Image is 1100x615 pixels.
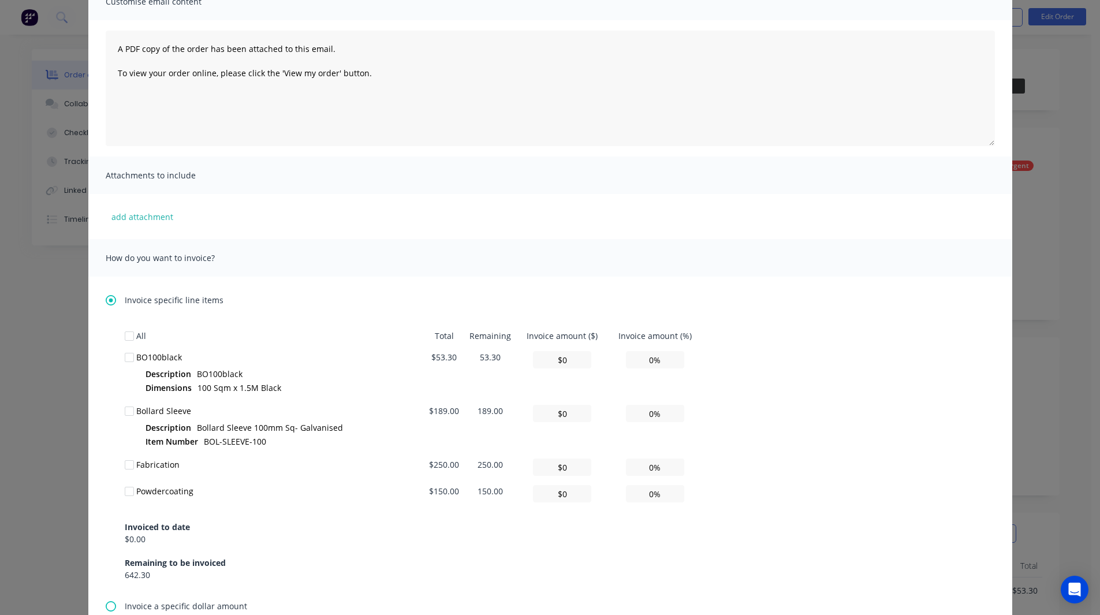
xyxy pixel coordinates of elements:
[197,368,243,379] span: BO100black
[136,351,425,363] div: BO100black
[626,405,684,422] input: 0.00%
[146,368,191,380] span: Description
[146,435,198,448] span: Item Number
[425,325,464,346] td: Total
[146,422,191,434] span: Description
[425,454,464,480] td: $250.00
[533,351,591,368] input: $0
[197,382,281,393] span: 100 Sqm x 1.5M Black
[425,480,464,507] td: $150.00
[533,459,591,476] input: $0
[517,325,608,346] td: Invoice amount ($)
[125,557,226,569] div: Remaining to be invoiced
[136,485,425,497] div: Powdercoating
[125,521,190,533] div: Invoiced to date
[136,405,425,417] div: Bollard Sleeve
[106,250,233,266] span: How do you want to invoice?
[146,382,192,394] span: Dimensions
[464,454,517,480] td: 250.00
[425,400,464,454] td: $189.00
[125,533,190,545] div: $0.00
[136,459,425,471] div: Fabrication
[533,405,591,422] input: $0
[626,351,684,368] input: 0.00%
[136,325,425,346] td: All
[626,459,684,476] input: 0.00%
[464,346,517,400] td: 53.30
[464,480,517,507] td: 150.00
[106,167,233,184] span: Attachments to include
[106,208,179,225] button: add attachment
[533,485,591,502] input: $0
[626,485,684,502] input: 0.00%
[125,294,223,306] span: Invoice specific line items
[125,569,226,581] div: 642.30
[464,325,517,346] td: Remaining
[1061,576,1088,603] div: Open Intercom Messenger
[125,600,247,612] span: Invoice a specific dollar amount
[608,325,702,346] td: Invoice amount (%)
[425,346,464,400] td: $53.30
[204,436,266,447] span: BOL-SLEEVE-100
[197,422,343,433] span: Bollard Sleeve 100mm Sq- Galvanised
[106,31,995,146] textarea: A PDF copy of the order has been attached to this email. To view your order online, please click ...
[464,400,517,454] td: 189.00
